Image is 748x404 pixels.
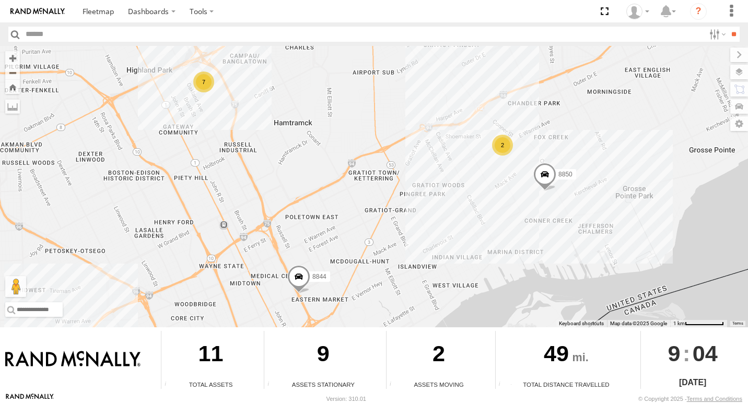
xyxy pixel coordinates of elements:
[264,381,280,389] div: Total number of assets current stationary.
[161,380,260,389] div: Total Assets
[161,331,260,380] div: 11
[690,3,707,20] i: ?
[193,72,214,92] div: 7
[387,380,492,389] div: Assets Moving
[496,331,637,380] div: 49
[673,320,685,326] span: 1 km
[5,276,26,297] button: Drag Pegman onto the map to open Street View
[5,51,20,65] button: Zoom in
[5,80,20,94] button: Zoom Home
[732,321,743,325] a: Terms (opens in new tab)
[496,380,637,389] div: Total Distance Travelled
[264,380,382,389] div: Assets Stationary
[705,27,728,42] label: Search Filter Options
[387,381,402,389] div: Total number of assets current in transit.
[687,396,742,402] a: Terms and Conditions
[668,331,681,376] span: 9
[326,396,366,402] div: Version: 310.01
[730,116,748,131] label: Map Settings
[492,135,513,156] div: 2
[623,4,653,19] div: Valeo Dash
[161,381,177,389] div: Total number of Enabled Assets
[670,320,727,327] button: Map Scale: 1 km per 71 pixels
[559,320,604,327] button: Keyboard shortcuts
[264,331,382,380] div: 9
[312,273,326,280] span: 8844
[5,65,20,80] button: Zoom out
[693,331,718,376] span: 04
[6,394,54,404] a: Visit our Website
[610,320,667,326] span: Map data ©2025 Google
[5,351,141,369] img: Rand McNally
[558,171,572,178] span: 8850
[387,331,492,380] div: 2
[641,376,744,389] div: [DATE]
[638,396,742,402] div: © Copyright 2025 -
[496,381,511,389] div: Total distance travelled by all assets within specified date range and applied filters
[10,8,65,15] img: rand-logo.svg
[641,331,744,376] div: :
[5,99,20,114] label: Measure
